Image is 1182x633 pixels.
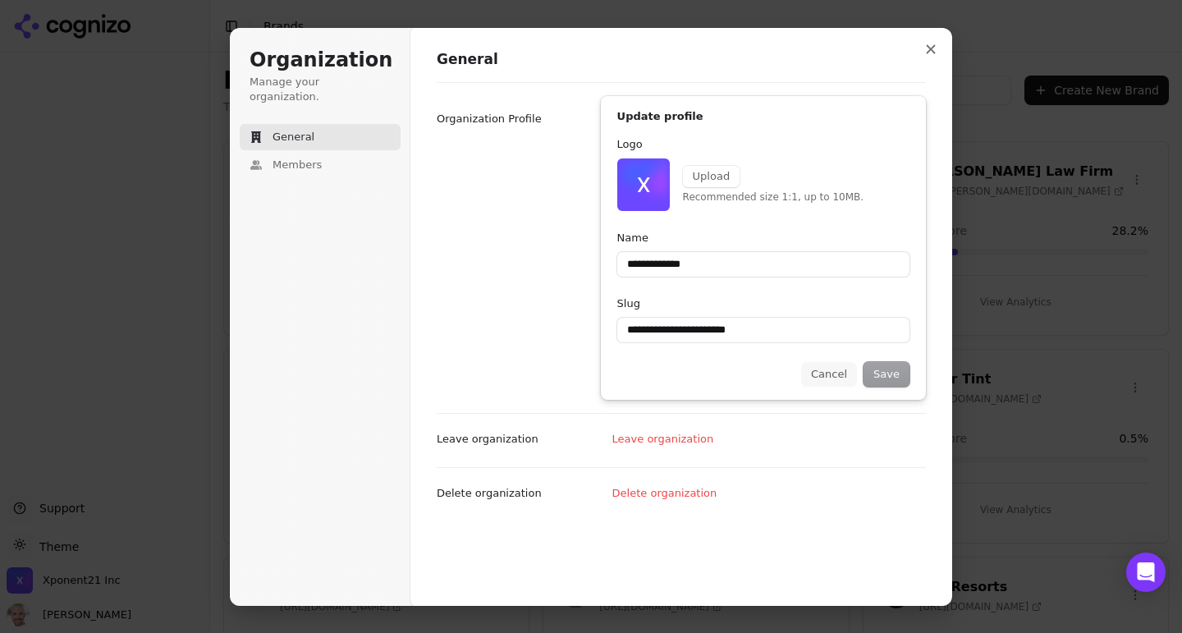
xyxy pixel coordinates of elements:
[250,75,391,104] p: Manage your organization.
[240,152,401,178] button: Members
[617,296,640,311] label: Slug
[617,109,909,124] h1: Update profile
[437,432,538,447] p: Leave organization
[604,481,727,506] button: Delete organization
[250,48,391,74] h1: Organization
[437,112,542,126] p: Organization Profile
[437,486,542,501] p: Delete organization
[604,427,724,452] button: Leave organization
[240,124,401,150] button: General
[273,158,322,172] span: Members
[683,166,740,187] button: Upload
[683,190,864,204] p: Recommended size 1:1, up to 10MB.
[437,50,926,70] h1: General
[1126,553,1166,592] div: Open Intercom Messenger
[916,34,946,64] button: Close modal
[617,231,648,245] label: Name
[801,362,857,387] button: Cancel
[617,137,909,152] p: Logo
[617,158,670,211] img: Xponent21 Inc
[273,130,314,144] span: General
